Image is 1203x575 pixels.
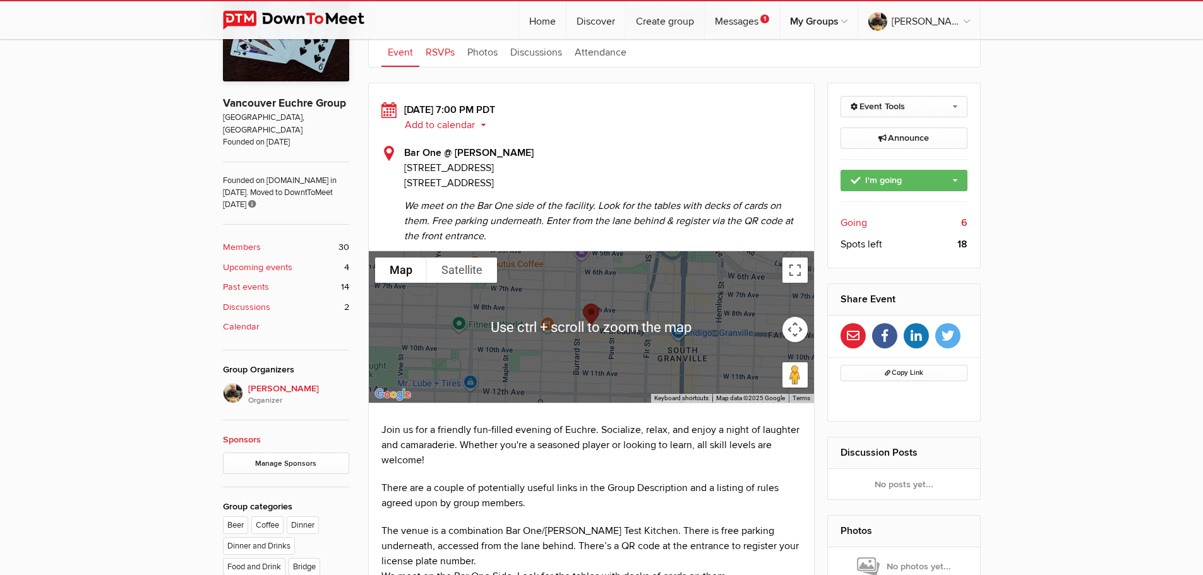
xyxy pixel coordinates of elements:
[223,280,269,294] b: Past events
[344,261,349,275] span: 4
[344,300,349,314] span: 2
[841,446,918,459] a: Discussion Posts
[404,177,494,189] span: [STREET_ADDRESS]
[885,369,923,377] span: Copy Link
[404,191,802,244] span: We meet on the Bar One side of the facility. Look for the tables with decks of cards on them. Fre...
[375,258,427,283] button: Show street map
[780,1,858,39] a: My Groups
[223,434,261,445] a: Sponsors
[841,237,882,252] span: Spots left
[223,240,349,254] a: Members 30
[705,1,779,39] a: Messages1
[841,127,967,149] a: Announce
[223,453,349,474] a: Manage Sponsors
[341,280,349,294] span: 14
[841,170,967,191] a: I'm going
[223,280,349,294] a: Past events 14
[223,500,349,514] div: Group categories
[381,35,419,67] a: Event
[858,1,980,39] a: [PERSON_NAME]
[223,383,349,407] a: [PERSON_NAME]Organizer
[223,112,349,136] span: [GEOGRAPHIC_DATA], [GEOGRAPHIC_DATA]
[957,237,967,252] b: 18
[223,300,349,314] a: Discussions 2
[381,422,802,468] p: Join us for a friendly fun-filled evening of Euchre. Socialize, relax, and enjoy a night of laugh...
[568,35,633,67] a: Attendance
[654,394,709,403] button: Keyboard shortcuts
[716,394,785,401] span: Map data ©2025 Google
[223,383,243,403] img: Keith Paterson
[223,11,384,30] img: DownToMeet
[223,136,349,148] span: Founded on [DATE]
[793,394,810,401] a: Terms (opens in new tab)
[961,215,967,230] b: 6
[381,480,802,511] p: There are a couple of potentially useful links in the Group Description and a listing of rules ag...
[223,363,349,377] div: Group Organizers
[782,258,808,283] button: Toggle fullscreen view
[461,35,504,67] a: Photos
[427,258,497,283] button: Show satellite imagery
[223,300,270,314] b: Discussions
[828,469,980,499] div: No posts yet...
[223,162,349,211] span: Founded on [DOMAIN_NAME] in [DATE]. Moved to DowntToMeet [DATE]
[841,365,967,381] button: Copy Link
[223,261,349,275] a: Upcoming events 4
[782,317,808,342] button: Map camera controls
[372,386,414,403] a: Open this area in Google Maps (opens a new window)
[566,1,625,39] a: Discover
[404,160,802,175] span: [STREET_ADDRESS]
[878,133,929,143] span: Announce
[223,320,349,334] a: Calendar
[519,1,566,39] a: Home
[419,35,461,67] a: RSVPs
[782,362,808,388] button: Drag Pegman onto the map to open Street View
[223,240,261,254] b: Members
[248,382,349,407] span: [PERSON_NAME]
[223,97,346,110] a: Vancouver Euchre Group
[841,525,872,537] a: Photos
[760,15,769,23] span: 1
[248,395,349,406] i: Organizer
[404,119,496,131] button: Add to calendar
[223,320,260,334] b: Calendar
[338,240,349,254] span: 30
[841,96,967,117] a: Event Tools
[504,35,568,67] a: Discussions
[223,261,292,275] b: Upcoming events
[404,146,534,159] b: Bar One @ [PERSON_NAME]
[381,102,802,133] div: [DATE] 7:00 PM PDT
[841,215,867,230] span: Going
[372,386,414,403] img: Google
[626,1,704,39] a: Create group
[841,284,967,314] h2: Share Event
